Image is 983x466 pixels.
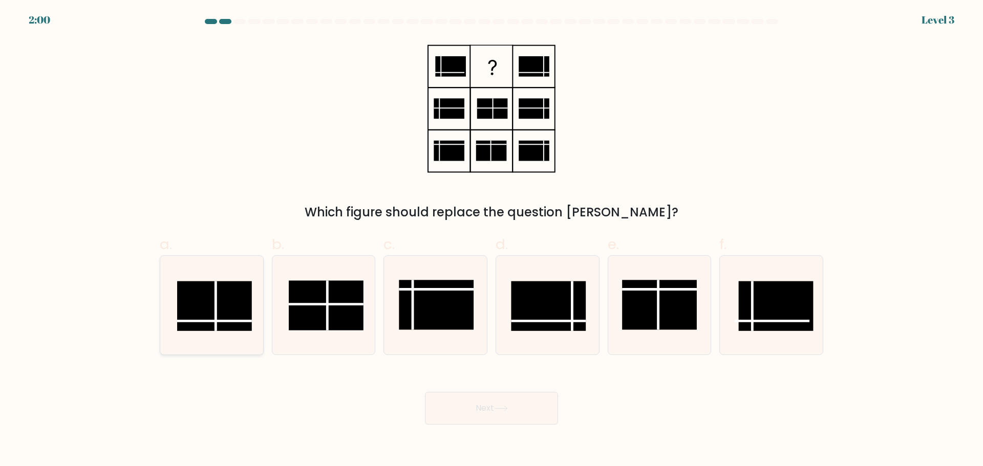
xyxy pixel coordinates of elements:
[160,234,172,254] span: a.
[29,12,50,28] div: 2:00
[166,203,817,221] div: Which figure should replace the question [PERSON_NAME]?
[272,234,284,254] span: b.
[922,12,954,28] div: Level 3
[608,234,619,254] span: e.
[425,392,558,425] button: Next
[719,234,726,254] span: f.
[383,234,395,254] span: c.
[496,234,508,254] span: d.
